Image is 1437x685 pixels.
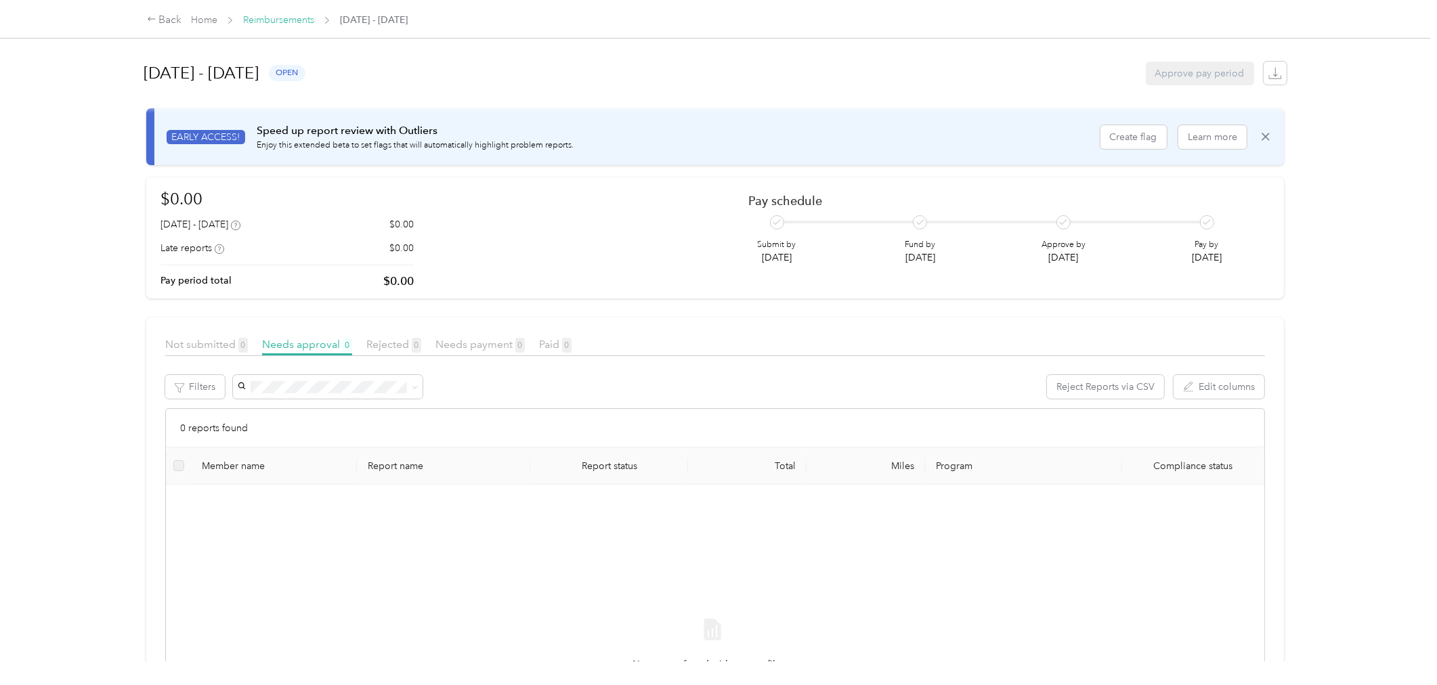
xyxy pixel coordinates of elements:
h1: $0.00 [160,187,414,211]
button: Edit columns [1174,375,1264,399]
p: Submit by [758,239,796,251]
p: Pay by [1192,239,1222,251]
span: open [269,65,305,81]
span: Not submitted [165,338,248,351]
div: Late reports [160,241,224,255]
p: $0.00 [389,241,414,255]
h2: Pay schedule [748,194,1246,208]
span: Paid [539,338,572,351]
th: Report name [357,447,530,485]
button: Create flag [1100,125,1167,149]
span: 0 [343,338,352,353]
button: Learn more [1178,125,1247,149]
span: No reports found with current filters [633,657,792,672]
div: [DATE] - [DATE] [160,217,240,231]
p: Fund by [905,239,935,251]
h1: [DATE] - [DATE] [144,57,259,89]
div: Back [147,12,182,28]
span: Needs approval [262,338,352,351]
div: Miles [817,460,914,472]
p: [DATE] [905,250,935,265]
div: Total [699,460,796,472]
p: $0.00 [383,273,414,290]
span: Report status [541,460,677,472]
span: Needs payment [435,338,525,351]
p: Enjoy this extended beta to set flags that will automatically highlight problem reports. [257,139,574,152]
p: Speed up report review with Outliers [257,123,574,139]
span: 0 [238,338,248,353]
th: Member name [191,447,357,485]
p: Approve by [1042,239,1086,251]
a: Home [191,14,217,26]
p: [DATE] [758,250,796,265]
span: 0 [562,338,572,353]
span: 0 [515,338,525,353]
span: 0 [412,338,421,353]
p: [DATE] [1192,250,1222,265]
p: [DATE] [1042,250,1086,265]
th: Program [925,447,1122,485]
button: Reject Reports via CSV [1047,375,1164,399]
span: Rejected [366,338,421,351]
button: Filters [165,375,225,399]
span: Compliance status [1133,460,1253,472]
a: Reimbursements [243,14,314,26]
div: 0 reports found [166,409,1264,447]
p: Pay period total [160,273,232,288]
span: EARLY ACCESS! [167,130,245,144]
iframe: Everlance-gr Chat Button Frame [1361,609,1437,685]
p: $0.00 [389,217,414,231]
span: [DATE] - [DATE] [340,13,408,27]
div: Member name [202,460,346,472]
